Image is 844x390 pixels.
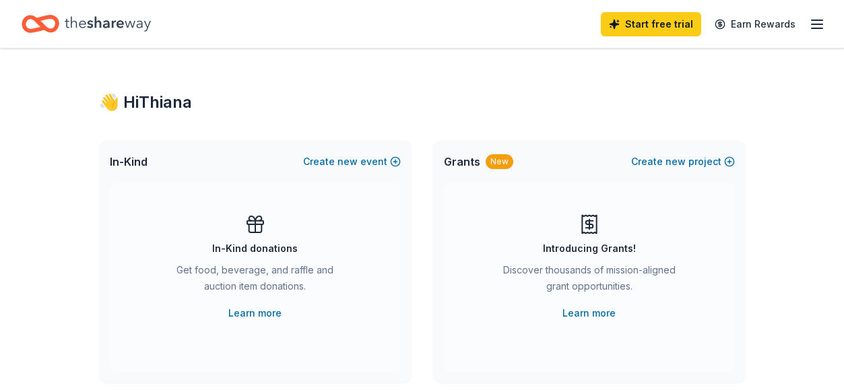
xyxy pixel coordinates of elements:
[601,12,701,36] a: Start free trial
[707,12,804,36] a: Earn Rewards
[631,154,735,170] button: Createnewproject
[110,154,148,170] span: In-Kind
[498,262,681,300] div: Discover thousands of mission-aligned grant opportunities.
[337,154,358,170] span: new
[303,154,401,170] button: Createnewevent
[22,8,151,40] a: Home
[562,305,616,321] a: Learn more
[543,240,636,257] div: Introducing Grants!
[212,240,298,257] div: In-Kind donations
[228,305,282,321] a: Learn more
[486,154,513,169] div: New
[164,262,347,300] div: Get food, beverage, and raffle and auction item donations.
[666,154,686,170] span: new
[444,154,480,170] span: Grants
[99,92,746,113] div: 👋 Hi Thiana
